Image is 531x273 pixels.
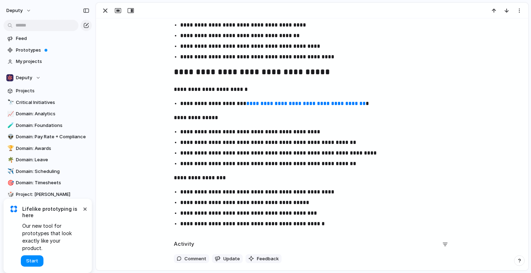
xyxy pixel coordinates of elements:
div: 🎯 [7,179,12,187]
span: Project: [PERSON_NAME] [16,191,89,198]
a: Projects [4,86,92,96]
a: 🧪Domain: Foundations [4,120,92,131]
span: Lifelike prototyping is here [22,206,81,219]
a: ✈️Domain: Scheduling [4,166,92,177]
div: ✈️ [7,167,12,175]
span: Projects [16,87,89,94]
span: Start [26,257,38,265]
a: Feed [4,33,92,44]
span: Domain: Analytics [16,110,89,117]
span: My projects [16,58,89,65]
a: 🔭Critical Initiatives [4,97,92,108]
button: 📈 [6,110,13,117]
span: Critical Initiatives [16,99,89,106]
button: Feedback [246,254,282,263]
button: Dismiss [81,204,89,213]
button: 🧪 [6,122,13,129]
span: deputy [6,7,23,14]
span: Deputy [16,74,32,81]
div: 🧪 [7,121,12,129]
button: 🌴 [6,156,13,163]
button: Comment [174,254,209,263]
span: Our new tool for prototypes that look exactly like your product. [22,222,81,252]
span: Comment [184,255,206,262]
a: My projects [4,56,92,67]
a: 🎲Project: [PERSON_NAME] [4,189,92,200]
span: Domain: Pay Rate + Compliance [16,133,89,140]
a: 🎯Domain: Timesheets [4,178,92,188]
button: 👽 [6,133,13,140]
div: 🔭 [7,98,12,106]
a: Prototypes [4,45,92,56]
button: deputy [3,5,35,16]
span: Feed [16,35,89,42]
button: Start [21,255,43,267]
span: Feedback [257,255,279,262]
span: Domain: Timesheets [16,179,89,186]
span: Prototypes [16,47,89,54]
div: 🧊Ecosystem [4,201,92,211]
div: 🌴 [7,156,12,164]
span: Domain: Foundations [16,122,89,129]
button: 🎯 [6,179,13,186]
span: Domain: Scheduling [16,168,89,175]
div: 🎲 [7,190,12,198]
button: Update [212,254,243,263]
h2: Activity [174,240,194,248]
button: 🎲 [6,191,13,198]
button: Deputy [4,72,92,83]
button: 🔭 [6,99,13,106]
button: 🏆 [6,145,13,152]
span: Update [223,255,240,262]
a: 🏆Domain: Awards [4,143,92,154]
div: 🏆 [7,144,12,152]
div: 👽 [7,133,12,141]
a: 🌴Domain: Leave [4,155,92,165]
span: Domain: Awards [16,145,89,152]
span: Domain: Leave [16,156,89,163]
div: 📈 [7,110,12,118]
button: ✈️ [6,168,13,175]
a: 👽Domain: Pay Rate + Compliance [4,132,92,142]
a: 📈Domain: Analytics [4,109,92,119]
